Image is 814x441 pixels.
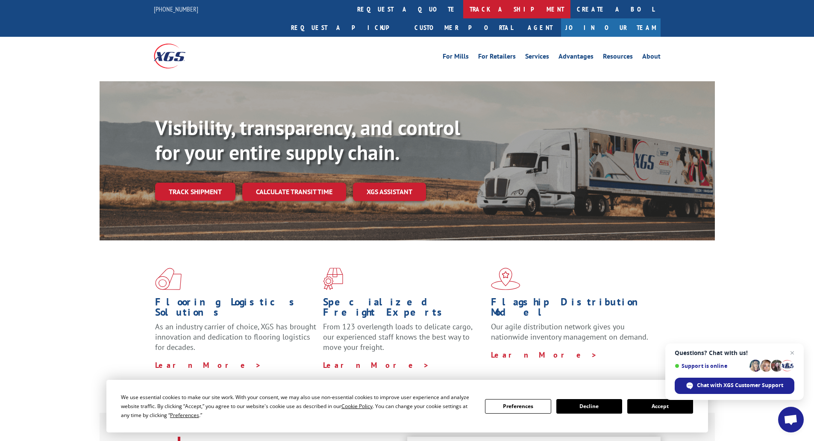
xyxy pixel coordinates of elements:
[242,183,346,201] a: Calculate transit time
[525,53,549,62] a: Services
[285,18,408,37] a: Request a pickup
[778,407,804,432] a: Open chat
[353,183,426,201] a: XGS ASSISTANT
[558,53,594,62] a: Advantages
[627,399,693,414] button: Accept
[323,268,343,290] img: xgs-icon-focused-on-flooring-red
[491,322,648,342] span: Our agile distribution network gives you nationwide inventory management on demand.
[408,18,519,37] a: Customer Portal
[443,53,469,62] a: For Mills
[491,350,597,360] a: Learn More >
[323,322,485,360] p: From 123 overlength loads to delicate cargo, our experienced staff knows the best way to move you...
[121,393,475,420] div: We use essential cookies to make our site work. With your consent, we may also use non-essential ...
[341,403,373,410] span: Cookie Policy
[491,268,520,290] img: xgs-icon-flagship-distribution-model-red
[519,18,561,37] a: Agent
[155,268,182,290] img: xgs-icon-total-supply-chain-intelligence-red
[170,411,199,419] span: Preferences
[697,382,783,389] span: Chat with XGS Customer Support
[155,322,316,352] span: As an industry carrier of choice, XGS has brought innovation and dedication to flooring logistics...
[561,18,661,37] a: Join Our Team
[491,297,652,322] h1: Flagship Distribution Model
[675,349,794,356] span: Questions? Chat with us!
[675,363,746,369] span: Support is online
[478,53,516,62] a: For Retailers
[155,114,460,166] b: Visibility, transparency, and control for your entire supply chain.
[675,378,794,394] span: Chat with XGS Customer Support
[106,380,708,432] div: Cookie Consent Prompt
[155,297,317,322] h1: Flooring Logistics Solutions
[155,183,235,201] a: Track shipment
[154,5,198,13] a: [PHONE_NUMBER]
[155,360,262,370] a: Learn More >
[323,297,485,322] h1: Specialized Freight Experts
[556,399,622,414] button: Decline
[485,399,551,414] button: Preferences
[642,53,661,62] a: About
[323,360,429,370] a: Learn More >
[603,53,633,62] a: Resources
